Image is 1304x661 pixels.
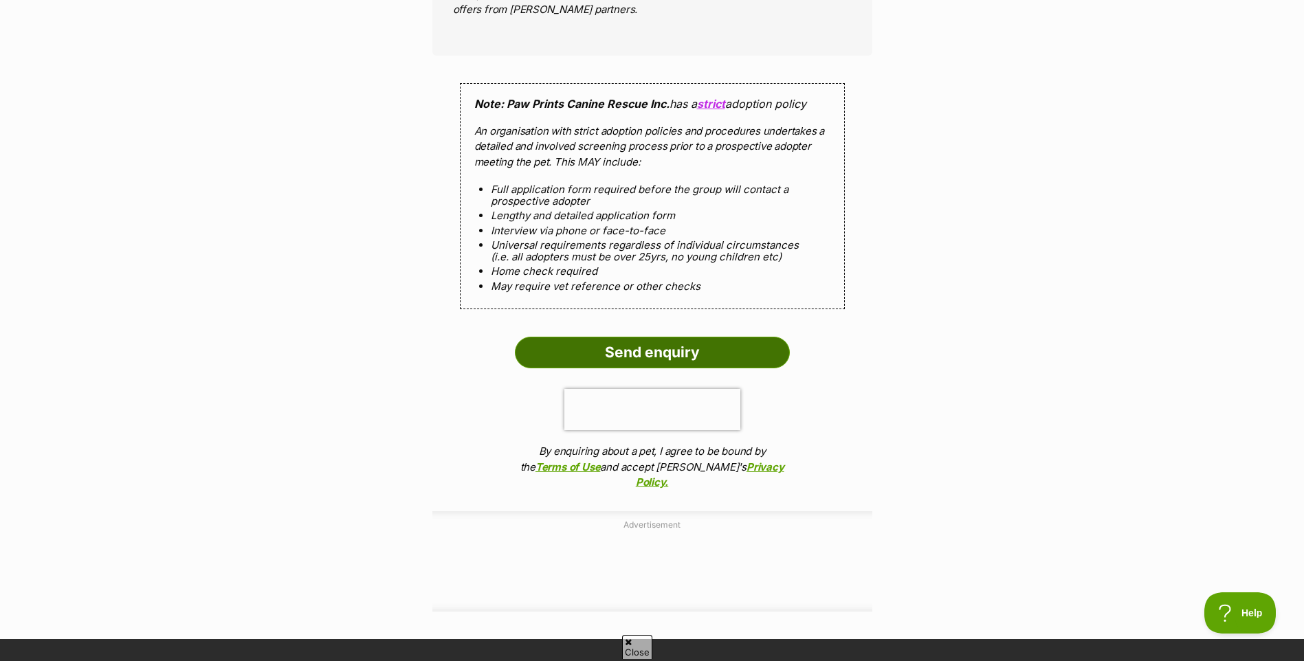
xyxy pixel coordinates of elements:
li: Full application form required before the group will contact a prospective adopter [491,183,814,208]
strong: Note: Paw Prints Canine Rescue Inc. [474,97,670,111]
li: Home check required [491,265,814,277]
span: Close [622,635,652,659]
li: May require vet reference or other checks [491,280,814,292]
input: Send enquiry [515,337,790,368]
li: Interview via phone or face-to-face [491,225,814,236]
a: strict [697,97,725,111]
p: By enquiring about a pet, I agree to be bound by the and accept [PERSON_NAME]'s [515,444,790,491]
li: Lengthy and detailed application form [491,210,814,221]
div: Advertisement [432,511,872,612]
li: Universal requirements regardless of individual circumstances (i.e. all adopters must be over 25y... [491,239,814,263]
iframe: reCAPTCHA [564,389,740,430]
iframe: Help Scout Beacon - Open [1204,592,1277,634]
p: An organisation with strict adoption policies and procedures undertakes a detailed and involved s... [474,124,830,170]
a: Terms of Use [535,460,600,473]
div: has a adoption policy [460,83,845,309]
